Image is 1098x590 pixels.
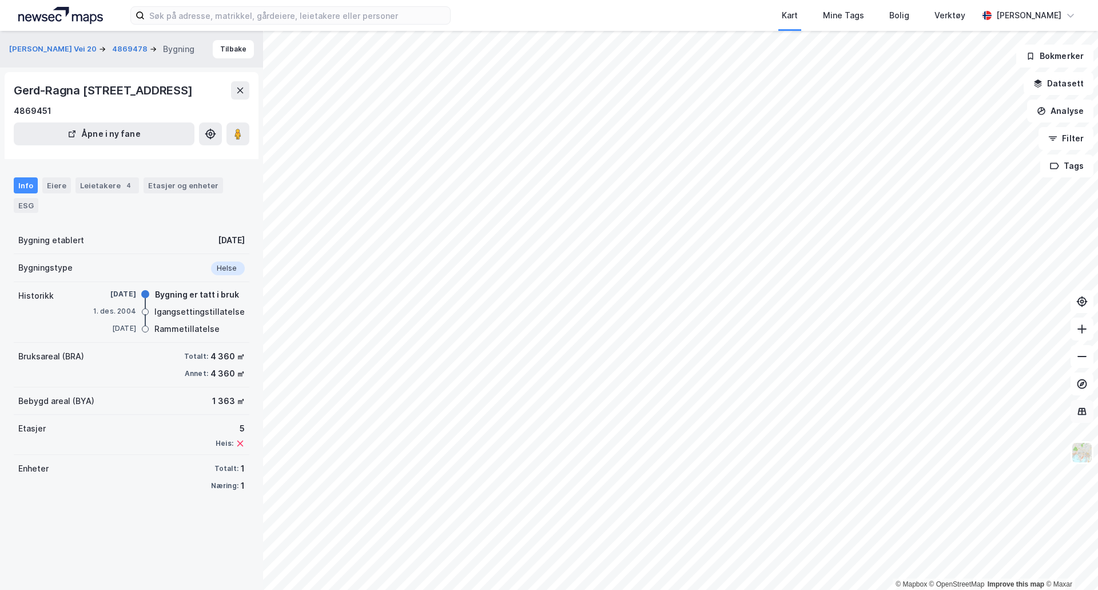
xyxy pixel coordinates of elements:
[889,9,909,22] div: Bolig
[90,306,136,316] div: 1. des. 2004
[1040,155,1093,177] button: Tags
[18,261,73,275] div: Bygningstype
[214,464,238,473] div: Totalt:
[155,288,239,302] div: Bygning er tatt i bruk
[1024,72,1093,95] button: Datasett
[145,7,450,24] input: Søk på adresse, matrikkel, gårdeiere, leietakere eller personer
[896,580,927,588] a: Mapbox
[1071,442,1093,464] img: Z
[996,9,1061,22] div: [PERSON_NAME]
[988,580,1044,588] a: Improve this map
[18,462,49,476] div: Enheter
[211,481,238,490] div: Næring:
[241,462,245,476] div: 1
[154,322,220,336] div: Rammetillatelse
[112,43,150,55] button: 4869478
[18,394,94,408] div: Bebygd areal (BYA)
[1027,100,1093,122] button: Analyse
[163,42,194,56] div: Bygning
[782,9,798,22] div: Kart
[18,289,54,303] div: Historikk
[934,9,965,22] div: Verktøy
[154,305,245,319] div: Igangsettingstillatelse
[75,177,139,193] div: Leietakere
[1039,127,1093,150] button: Filter
[18,233,84,247] div: Bygning etablert
[90,323,136,334] div: [DATE]
[210,350,245,363] div: 4 360 ㎡
[1041,535,1098,590] iframe: Chat Widget
[14,177,38,193] div: Info
[42,177,71,193] div: Eiere
[241,479,245,493] div: 1
[9,43,99,55] button: [PERSON_NAME] Vei 20
[148,180,218,191] div: Etasjer og enheter
[210,367,245,381] div: 4 360 ㎡
[1041,535,1098,590] div: Kontrollprogram for chat
[929,580,985,588] a: OpenStreetMap
[213,40,254,58] button: Tilbake
[218,233,245,247] div: [DATE]
[18,422,46,435] div: Etasjer
[90,289,136,299] div: [DATE]
[1016,45,1093,68] button: Bokmerker
[216,439,233,448] div: Heis:
[14,198,38,213] div: ESG
[184,352,208,361] div: Totalt:
[14,122,194,145] button: Åpne i ny fane
[18,350,84,363] div: Bruksareal (BRA)
[18,7,103,24] img: logo.a4113a55bc3d86da70a041830d287a7e.svg
[14,104,51,118] div: 4869451
[185,369,208,378] div: Annet:
[823,9,864,22] div: Mine Tags
[123,180,134,191] div: 4
[212,394,245,408] div: 1 363 ㎡
[216,422,245,435] div: 5
[14,81,195,100] div: Gerd-Ragna [STREET_ADDRESS]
